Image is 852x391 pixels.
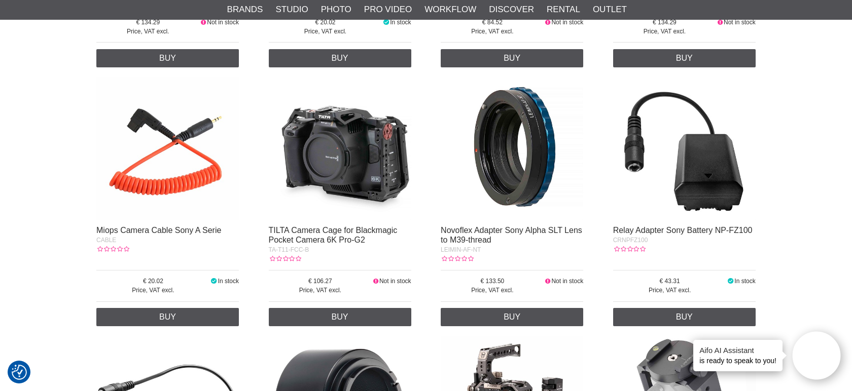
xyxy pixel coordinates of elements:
[269,308,411,326] a: Buy
[441,27,544,36] span: Price, VAT excl.
[544,278,552,285] i: Not in stock
[96,226,221,234] a: Miops Camera Cable Sony A Serie
[613,27,717,36] span: Price, VAT excl.
[613,277,727,286] span: 43.31
[693,340,783,371] div: is ready to speak to you!
[269,286,372,295] span: Price, VAT excl.
[12,363,27,381] button: Consent Preferences
[441,308,583,326] a: Buy
[441,277,544,286] span: 133.50
[96,27,200,36] span: Price, VAT excl.
[613,286,727,295] span: Price, VAT excl.
[207,19,239,26] span: Not in stock
[12,365,27,380] img: Revisit consent button
[210,278,218,285] i: In stock
[441,246,481,253] span: LEIMIN-AF-NT
[593,3,627,16] a: Outlet
[96,77,239,220] img: Miops Camera Cable Sony A Serie
[227,3,263,16] a: Brands
[544,19,552,26] i: Not in stock
[269,246,309,253] span: TA-T11-FCC-B
[269,27,382,36] span: Price, VAT excl.
[96,18,200,27] span: 134.29
[96,49,239,67] a: Buy
[269,49,411,67] a: Buy
[269,254,301,263] div: Customer rating: 0
[551,278,583,285] span: Not in stock
[547,3,580,16] a: Rental
[441,286,544,295] span: Price, VAT excl.
[275,3,308,16] a: Studio
[269,77,411,220] img: TILTA Camera Cage for Blackmagic Pocket Camera 6K Pro-G2
[734,278,755,285] span: In stock
[613,77,756,220] img: Relay Adapter Sony Battery NP-FZ100
[321,3,351,16] a: Photo
[96,286,210,295] span: Price, VAT excl.
[613,18,717,27] span: 134.29
[441,77,583,220] img: Novoflex Adapter Sony Alpha SLT Lens to M39-thread
[727,278,735,285] i: In stock
[218,278,239,285] span: In stock
[441,49,583,67] a: Buy
[269,226,398,244] a: TILTA Camera Cage for Blackmagic Pocket Camera 6K Pro-G2
[441,254,473,263] div: Customer rating: 0
[96,245,129,254] div: Customer rating: 0
[96,308,239,326] a: Buy
[372,278,379,285] i: Not in stock
[441,18,544,27] span: 84.52
[613,226,753,234] a: Relay Adapter Sony Battery NP-FZ100
[96,277,210,286] span: 20.02
[200,19,207,26] i: Not in stock
[699,345,776,356] h4: Aifo AI Assistant
[96,237,116,244] span: CABLE
[551,19,583,26] span: Not in stock
[613,308,756,326] a: Buy
[269,277,372,286] span: 106.27
[716,19,724,26] i: Not in stock
[364,3,412,16] a: Pro Video
[382,19,390,26] i: In stock
[613,237,648,244] span: CRNPFZ100
[441,226,582,244] a: Novoflex Adapter Sony Alpha SLT Lens to M39-thread
[379,278,411,285] span: Not in stock
[390,19,411,26] span: In stock
[613,49,756,67] a: Buy
[613,245,646,254] div: Customer rating: 0
[269,18,382,27] span: 20.02
[724,19,756,26] span: Not in stock
[489,3,534,16] a: Discover
[424,3,476,16] a: Workflow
